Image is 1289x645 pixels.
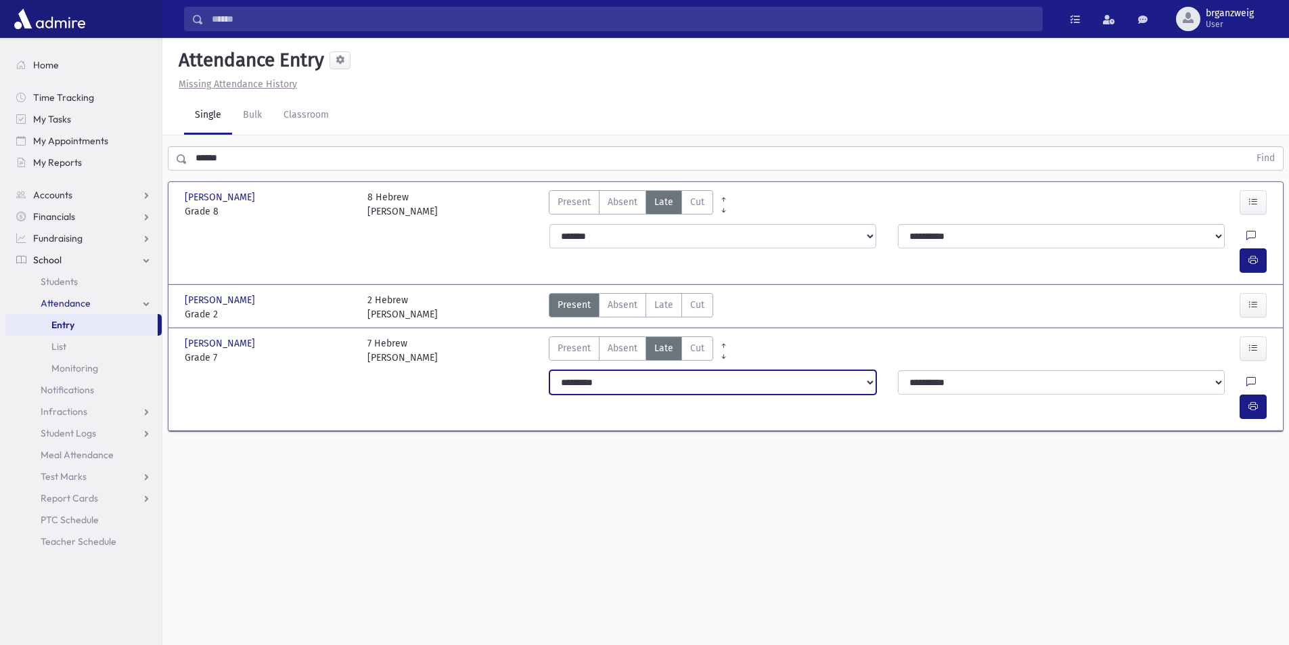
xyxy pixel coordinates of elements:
[367,336,438,365] div: 7 Hebrew [PERSON_NAME]
[41,449,114,461] span: Meal Attendance
[173,79,297,90] a: Missing Attendance History
[5,206,162,227] a: Financials
[367,190,438,219] div: 8 Hebrew [PERSON_NAME]
[690,298,704,312] span: Cut
[185,351,354,365] span: Grade 7
[5,379,162,401] a: Notifications
[5,292,162,314] a: Attendance
[33,59,59,71] span: Home
[185,190,258,204] span: [PERSON_NAME]
[41,275,78,288] span: Students
[204,7,1042,31] input: Search
[608,341,637,355] span: Absent
[41,384,94,396] span: Notifications
[51,319,74,331] span: Entry
[690,195,704,209] span: Cut
[51,340,66,353] span: List
[608,298,637,312] span: Absent
[5,108,162,130] a: My Tasks
[654,195,673,209] span: Late
[179,79,297,90] u: Missing Attendance History
[5,152,162,173] a: My Reports
[654,298,673,312] span: Late
[33,232,83,244] span: Fundraising
[173,49,324,72] h5: Attendance Entry
[41,427,96,439] span: Student Logs
[5,444,162,466] a: Meal Attendance
[33,135,108,147] span: My Appointments
[184,97,232,135] a: Single
[1248,147,1283,170] button: Find
[185,204,354,219] span: Grade 8
[5,336,162,357] a: List
[11,5,89,32] img: AdmirePro
[558,298,591,312] span: Present
[654,341,673,355] span: Late
[33,189,72,201] span: Accounts
[41,297,91,309] span: Attendance
[41,535,116,548] span: Teacher Schedule
[549,190,713,219] div: AttTypes
[5,249,162,271] a: School
[185,307,354,321] span: Grade 2
[5,87,162,108] a: Time Tracking
[41,514,99,526] span: PTC Schedule
[232,97,273,135] a: Bulk
[185,336,258,351] span: [PERSON_NAME]
[1206,19,1254,30] span: User
[5,487,162,509] a: Report Cards
[549,293,713,321] div: AttTypes
[5,130,162,152] a: My Appointments
[549,336,713,365] div: AttTypes
[33,113,71,125] span: My Tasks
[33,91,94,104] span: Time Tracking
[367,293,438,321] div: 2 Hebrew [PERSON_NAME]
[5,357,162,379] a: Monitoring
[51,362,98,374] span: Monitoring
[5,227,162,249] a: Fundraising
[33,254,62,266] span: School
[41,405,87,418] span: Infractions
[273,97,340,135] a: Classroom
[41,470,87,483] span: Test Marks
[5,184,162,206] a: Accounts
[5,531,162,552] a: Teacher Schedule
[41,492,98,504] span: Report Cards
[5,401,162,422] a: Infractions
[5,422,162,444] a: Student Logs
[5,314,158,336] a: Entry
[608,195,637,209] span: Absent
[33,156,82,169] span: My Reports
[5,54,162,76] a: Home
[558,195,591,209] span: Present
[558,341,591,355] span: Present
[185,293,258,307] span: [PERSON_NAME]
[5,466,162,487] a: Test Marks
[5,509,162,531] a: PTC Schedule
[5,271,162,292] a: Students
[33,210,75,223] span: Financials
[690,341,704,355] span: Cut
[1206,8,1254,19] span: brganzweig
